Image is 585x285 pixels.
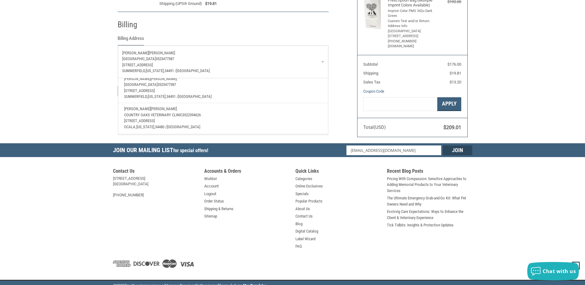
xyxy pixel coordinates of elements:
li: Custom Text and/or Return Address Info [GEOGRAPHIC_DATA] [STREET_ADDRESS][PHONE_NUMBER] [DOMAIN_N... [388,19,435,49]
span: [GEOGRAPHIC_DATA] [167,125,200,129]
a: Digital Catalog [295,228,318,234]
span: $19.81 [450,71,461,75]
span: 34480 / [155,125,167,129]
span: [STREET_ADDRESS] [124,118,155,123]
span: [GEOGRAPHIC_DATA] [122,56,156,61]
span: 3522394626 [182,113,201,117]
h5: Contact Us [113,168,198,176]
a: Evolving Care Expectations: Ways to Enhance the Client & Veterinary Experience [387,209,472,221]
span: [PERSON_NAME] [124,76,150,81]
a: Contact Us [295,213,313,219]
a: Order Status [204,198,224,204]
a: Online Exclusives [295,183,323,189]
input: Gift Certificate or Coupon Code [363,97,437,111]
h5: Recent Blog Posts [387,168,472,176]
span: [US_STATE], [136,125,155,129]
span: 34491 / [166,94,178,99]
h5: Quick Links [295,168,381,176]
span: $19.81 [202,1,217,7]
span: [US_STATE], [148,94,166,99]
span: Shipping [363,71,378,75]
button: Continue [118,86,150,96]
a: Sitemap [204,213,217,219]
span: Sales Tax [363,80,380,84]
li: Imprint Color PMS 342u Dark Green [388,9,435,19]
h5: Join Our Mailing List [113,143,211,159]
span: 34491 / [165,68,176,73]
a: Enter or select a different address [118,46,328,78]
span: Chat with us [543,268,576,275]
span: $13.20 [450,80,461,84]
a: Logout [204,191,216,197]
button: Apply [437,97,461,111]
span: [GEOGRAPHIC_DATA] [178,94,212,99]
a: Shipping & Returns [204,206,233,212]
span: $209.01 [443,125,461,130]
a: Categories [295,176,312,182]
span: [GEOGRAPHIC_DATA] [124,82,158,87]
a: Blog [295,221,302,227]
span: Subtotal [363,62,378,67]
a: About Us [295,206,310,212]
span: [STREET_ADDRESS] [122,63,153,67]
a: [PERSON_NAME][PERSON_NAME][GEOGRAPHIC_DATA]3523477387[STREET_ADDRESS]Summerfield,[US_STATE],34491... [121,73,325,103]
span: [GEOGRAPHIC_DATA] [176,68,210,73]
a: FAQ [295,243,302,249]
span: [PERSON_NAME] [122,51,149,55]
span: COUNTRY OAKS VETERINARY CLINIC [124,113,182,117]
a: [PERSON_NAME][PERSON_NAME]COUNTRY OAKS VETERINARY CLINIC3522394626[STREET_ADDRESS]OCALA,[US_STATE... [121,103,325,134]
span: [PERSON_NAME] [150,76,177,81]
a: Wishlist [204,176,217,182]
span: [PERSON_NAME] [150,106,177,111]
span: 3523477387 [156,56,174,61]
span: 3523477387 [158,82,176,87]
span: Total (USD) [363,125,386,130]
span: Summerfield, [124,94,148,99]
span: [STREET_ADDRESS] [124,88,155,93]
button: Chat with us [527,262,579,280]
input: Email [346,145,441,155]
span: OCALA, [124,125,136,129]
span: $176.00 [447,62,461,67]
a: Tick Tidbits: Insights & Protection Updates [387,222,454,228]
h2: Payment [118,107,154,117]
span: for special offers! [173,148,208,153]
span: [PERSON_NAME] [124,106,150,111]
input: Join [443,145,472,155]
a: Pricing With Compassion: Sensitive Approaches to Adding Memorial Products to Your Veterinary Serv... [387,176,472,194]
span: [US_STATE], [146,68,165,73]
h2: Billing [118,20,154,30]
a: Specials [295,191,309,197]
span: Summerfield, [122,68,146,73]
address: [STREET_ADDRESS] [GEOGRAPHIC_DATA] [PHONE_NUMBER] [113,176,198,198]
h5: Accounts & Orders [204,168,290,176]
span: [PERSON_NAME] [149,51,175,55]
a: Account [204,183,219,189]
a: The Ultimate Emergency Grab-and-Go Kit: What Pet Owners Need and Why [387,195,472,207]
span: Shipping (UPS® Ground) [159,1,202,7]
a: Popular Products [295,198,322,204]
a: Coupon Code [363,89,384,94]
legend: Billing Address [118,35,144,45]
a: Label Wizard [295,236,315,242]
